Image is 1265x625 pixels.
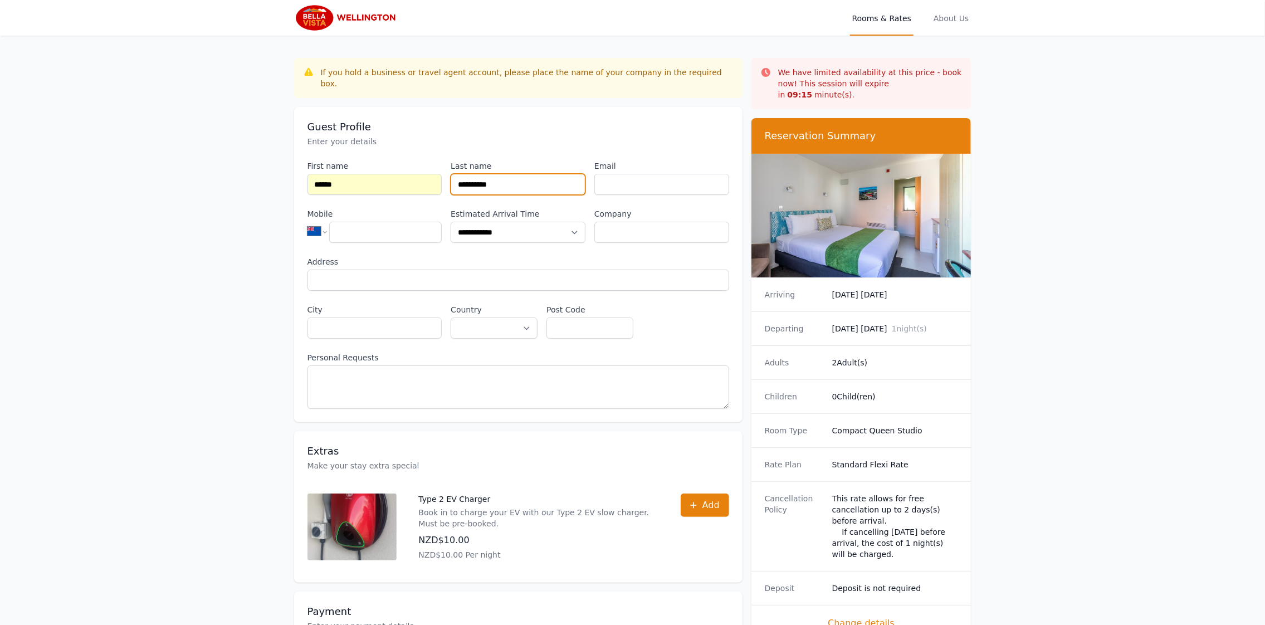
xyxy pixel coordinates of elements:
[765,289,823,300] dt: Arriving
[892,324,927,333] span: 1 night(s)
[765,583,823,594] dt: Deposit
[307,136,729,147] p: Enter your details
[832,583,958,594] dd: Deposit is not required
[778,67,963,100] p: We have limited availability at this price - book now! This session will expire in minute(s).
[832,323,958,334] dd: [DATE] [DATE]
[419,507,658,529] p: Book in to charge your EV with our Type 2 EV slow charger. Must be pre-booked.
[832,289,958,300] dd: [DATE] [DATE]
[751,154,971,277] img: Compact Queen Studio
[681,494,729,517] button: Add
[765,459,823,470] dt: Rate Plan
[788,90,813,99] strong: 09 : 15
[832,425,958,436] dd: Compact Queen Studio
[451,160,585,172] label: Last name
[307,160,442,172] label: First name
[832,459,958,470] dd: Standard Flexi Rate
[702,499,720,512] span: Add
[419,494,658,505] p: Type 2 EV Charger
[765,493,823,560] dt: Cancellation Policy
[419,549,658,560] p: NZD$10.00 Per night
[307,256,729,267] label: Address
[765,391,823,402] dt: Children
[594,208,729,219] label: Company
[832,391,958,402] dd: 0 Child(ren)
[307,352,729,363] label: Personal Requests
[594,160,729,172] label: Email
[307,120,729,134] h3: Guest Profile
[307,460,729,471] p: Make your stay extra special
[307,494,397,560] img: Type 2 EV Charger
[451,304,538,315] label: Country
[307,208,442,219] label: Mobile
[307,445,729,458] h3: Extras
[765,357,823,368] dt: Adults
[307,304,442,315] label: City
[765,425,823,436] dt: Room Type
[546,304,633,315] label: Post Code
[765,129,958,143] h3: Reservation Summary
[307,605,729,618] h3: Payment
[832,357,958,368] dd: 2 Adult(s)
[451,208,585,219] label: Estimated Arrival Time
[321,67,734,89] div: If you hold a business or travel agent account, please place the name of your company in the requ...
[294,4,402,31] img: Bella Vista Wellington
[419,534,658,547] p: NZD$10.00
[765,323,823,334] dt: Departing
[832,493,958,560] div: This rate allows for free cancellation up to 2 days(s) before arrival. If cancelling [DATE] befor...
